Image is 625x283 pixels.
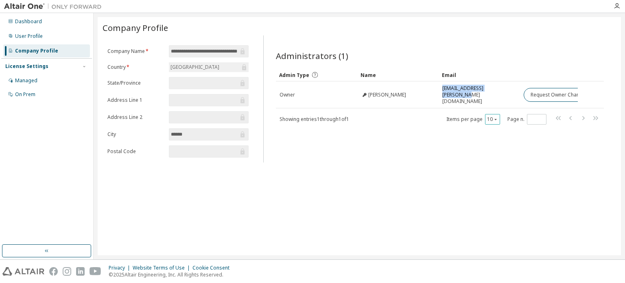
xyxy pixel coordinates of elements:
[103,22,168,33] span: Company Profile
[49,267,58,276] img: facebook.svg
[15,33,43,39] div: User Profile
[107,64,164,70] label: Country
[109,271,234,278] p: © 2025 Altair Engineering, Inc. All Rights Reserved.
[169,63,221,72] div: [GEOGRAPHIC_DATA]
[279,72,309,79] span: Admin Type
[361,68,435,81] div: Name
[4,2,106,11] img: Altair One
[63,267,71,276] img: instagram.svg
[442,68,517,81] div: Email
[107,80,164,86] label: State/Province
[446,114,500,125] span: Items per page
[133,265,192,271] div: Website Terms of Use
[192,265,234,271] div: Cookie Consent
[107,97,164,103] label: Address Line 1
[276,50,348,61] span: Administrators (1)
[368,92,406,98] span: [PERSON_NAME]
[5,63,48,70] div: License Settings
[15,48,58,54] div: Company Profile
[15,18,42,25] div: Dashboard
[442,85,516,105] span: [EMAIL_ADDRESS][PERSON_NAME][DOMAIN_NAME]
[487,116,498,123] button: 10
[107,114,164,121] label: Address Line 2
[280,92,295,98] span: Owner
[280,116,349,123] span: Showing entries 1 through 1 of 1
[524,88,592,102] button: Request Owner Change
[2,267,44,276] img: altair_logo.svg
[90,267,101,276] img: youtube.svg
[107,48,164,55] label: Company Name
[169,62,249,72] div: [GEOGRAPHIC_DATA]
[15,91,35,98] div: On Prem
[15,77,37,84] div: Managed
[109,265,133,271] div: Privacy
[107,131,164,138] label: City
[76,267,85,276] img: linkedin.svg
[507,114,546,125] span: Page n.
[107,148,164,155] label: Postal Code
